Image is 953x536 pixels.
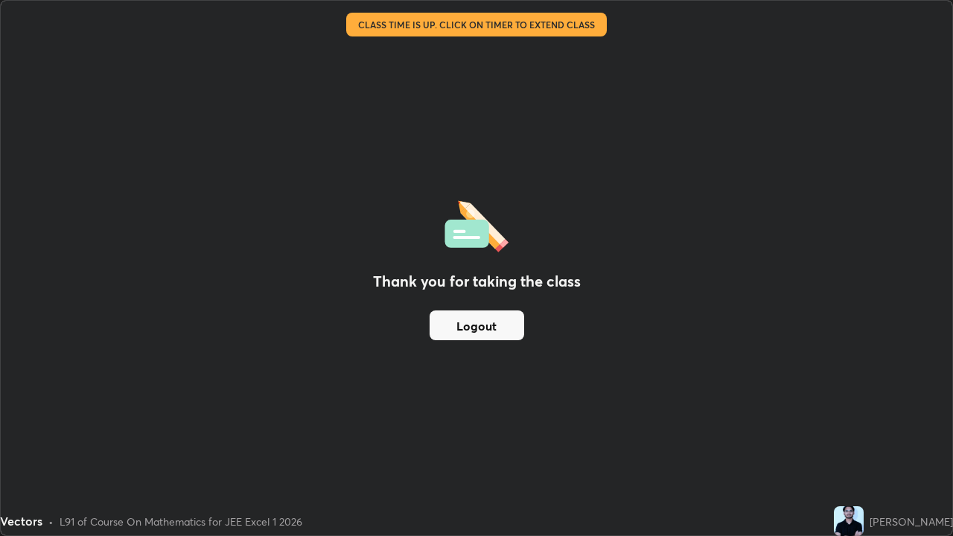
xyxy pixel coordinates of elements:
button: Logout [430,310,524,340]
img: 7aced0a64bc6441e9f5d793565b0659e.jpg [834,506,864,536]
div: • [48,514,54,529]
img: offlineFeedback.1438e8b3.svg [444,196,509,252]
div: L91 of Course On Mathematics for JEE Excel 1 2026 [60,514,302,529]
h2: Thank you for taking the class [373,270,581,293]
div: [PERSON_NAME] [870,514,953,529]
